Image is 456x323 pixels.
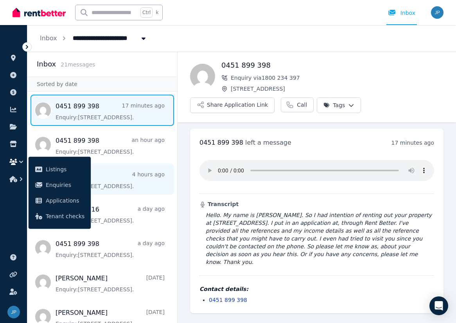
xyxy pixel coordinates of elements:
img: 0451 899 398 [190,64,215,89]
a: [PERSON_NAME][DATE]Enquiry:[STREET_ADDRESS]. [56,274,165,293]
span: Ctrl [140,7,153,18]
span: Listings [46,165,84,174]
img: RentBetter [13,7,66,18]
span: Applications [46,196,84,205]
div: Sorted by date [27,77,177,92]
span: [STREET_ADDRESS] [231,85,443,93]
h3: Transcript [199,200,434,208]
a: 0451 899 39817 minutes agoEnquiry:[STREET_ADDRESS]. [56,102,165,121]
span: Tags [323,101,345,109]
span: left a message [245,139,291,146]
a: 0451 899 398an hour agoEnquiry:[STREET_ADDRESS]. [56,136,165,156]
a: Listings [32,161,88,177]
span: k [156,9,158,16]
h1: 0451 899 398 [221,60,443,71]
a: Enquiries [32,177,88,193]
div: Inbox [388,9,415,17]
div: Open Intercom Messenger [429,296,448,315]
a: Call [281,97,314,112]
nav: Breadcrumb [27,25,160,52]
span: Enquiries [46,180,84,190]
span: Enquiry via 1800 234 397 [231,74,443,82]
button: Share Application Link [190,97,275,113]
h4: Contact details: [199,285,434,293]
a: Applications [32,193,88,208]
span: 0451 899 398 [199,139,243,146]
span: Tenant checks [46,212,84,221]
a: Inbox [40,34,57,42]
a: 0451 899 398 [209,297,247,303]
h2: Inbox [37,59,56,70]
img: Jan Primrose [431,6,443,19]
a: 0451 899 398a day agoEnquiry:[STREET_ADDRESS]. [56,239,165,259]
a: Tenant checks [32,208,88,224]
a: 0451 844 616a day agoEnquiry:[STREET_ADDRESS]. [56,205,165,224]
a: Sumit4 hours agoEnquiry:[STREET_ADDRESS]. [56,170,165,190]
time: 17 minutes ago [391,140,434,146]
img: Jan Primrose [7,306,20,318]
blockquote: Hello. My name is [PERSON_NAME]. So I had intention of renting out your property at [STREET_ADDRE... [199,211,434,266]
button: Tags [317,97,361,113]
span: Call [297,101,307,109]
span: 21 message s [61,61,95,68]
